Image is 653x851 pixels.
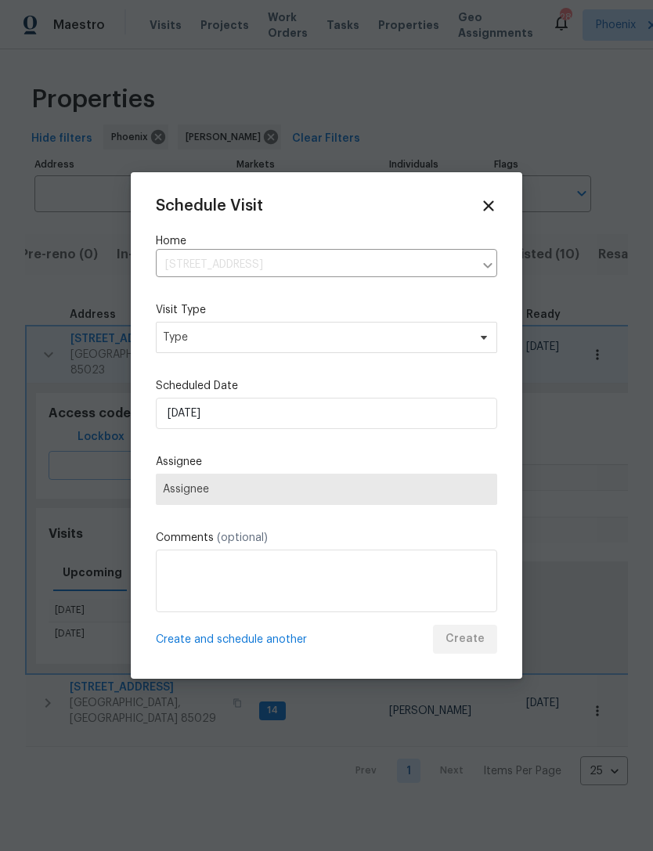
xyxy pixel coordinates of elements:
[156,530,497,546] label: Comments
[156,398,497,429] input: M/D/YYYY
[156,632,307,647] span: Create and schedule another
[480,197,497,215] span: Close
[156,302,497,318] label: Visit Type
[156,378,497,394] label: Scheduled Date
[217,532,268,543] span: (optional)
[156,233,497,249] label: Home
[156,454,497,470] label: Assignee
[156,198,263,214] span: Schedule Visit
[163,330,467,345] span: Type
[156,253,474,277] input: Enter in an address
[163,483,490,496] span: Assignee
